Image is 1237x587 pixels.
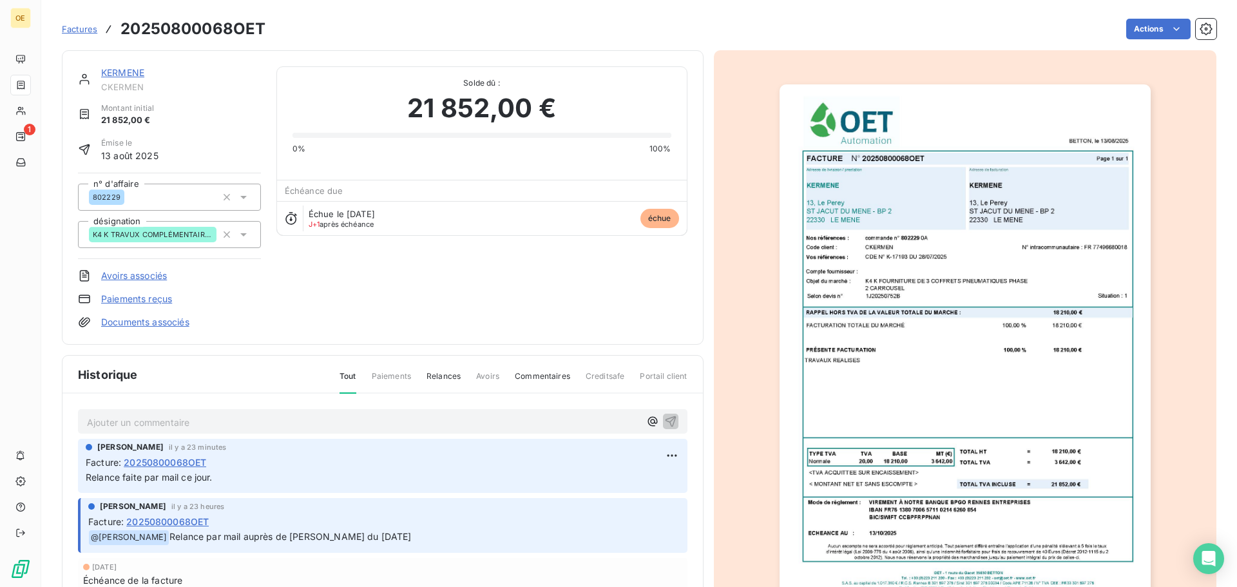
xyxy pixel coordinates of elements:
[97,441,164,453] span: [PERSON_NAME]
[292,143,305,155] span: 0%
[93,231,213,238] span: K4 K TRAVUX COMPLÉMENTAIRES PHASE 2 CARROUSEL
[10,8,31,28] div: OE
[476,370,499,392] span: Avoirs
[101,149,158,162] span: 13 août 2025
[62,23,97,35] a: Factures
[427,370,461,392] span: Relances
[640,209,679,228] span: échue
[62,24,97,34] span: Factures
[309,220,374,228] span: après échéance
[86,472,213,483] span: Relance faite par mail ce jour.
[89,530,169,545] span: @ [PERSON_NAME]
[101,114,154,127] span: 21 852,00 €
[10,559,31,579] img: Logo LeanPay
[169,443,227,451] span: il y a 23 minutes
[101,82,261,92] span: CKERMEN
[101,137,158,149] span: Émise le
[171,503,224,510] span: il y a 23 heures
[101,316,189,329] a: Documents associés
[285,186,343,196] span: Échéance due
[120,17,265,41] h3: 20250800068OET
[309,209,375,219] span: Échue le [DATE]
[24,124,35,135] span: 1
[1126,19,1191,39] button: Actions
[309,220,320,229] span: J+1
[88,515,124,528] span: Facture :
[1193,543,1224,574] div: Open Intercom Messenger
[101,102,154,114] span: Montant initial
[126,515,209,528] span: 20250800068OET
[78,366,138,383] span: Historique
[586,370,625,392] span: Creditsafe
[649,143,671,155] span: 100%
[83,573,182,587] span: Échéance de la facture
[101,293,172,305] a: Paiements reçus
[640,370,687,392] span: Portail client
[169,531,412,542] span: Relance par mail auprès de [PERSON_NAME] du [DATE]
[101,269,167,282] a: Avoirs associés
[292,77,671,89] span: Solde dû :
[372,370,411,392] span: Paiements
[515,370,570,392] span: Commentaires
[100,501,166,512] span: [PERSON_NAME]
[101,67,144,78] a: KERMENE
[86,456,121,469] span: Facture :
[124,456,206,469] span: 20250800068OET
[93,193,120,201] span: 802229
[407,89,556,128] span: 21 852,00 €
[92,563,117,571] span: [DATE]
[340,370,356,394] span: Tout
